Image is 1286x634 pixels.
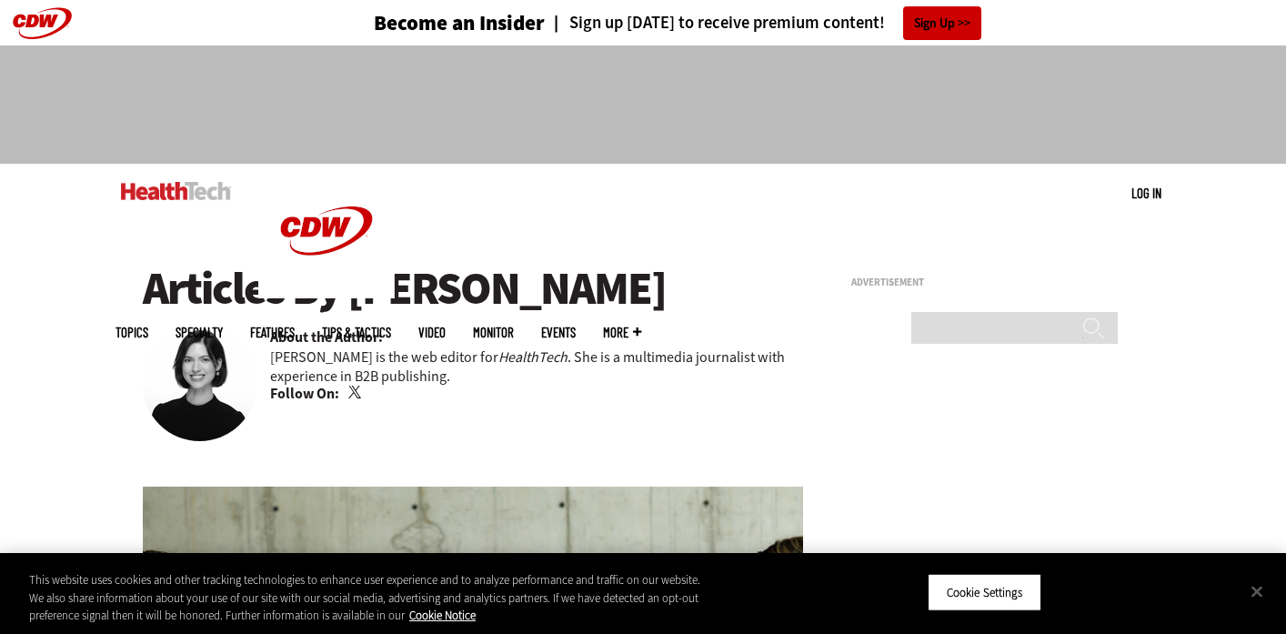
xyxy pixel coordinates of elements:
[851,295,1124,522] iframe: advertisement
[1131,185,1161,201] a: Log in
[29,571,708,625] div: This website uses cookies and other tracking technologies to enhance user experience and to analy...
[143,327,256,441] img: Jordan Scott
[270,347,803,386] p: [PERSON_NAME] is the web editor for . She is a multimedia journalist with experience in B2B publi...
[270,384,339,404] b: Follow On:
[1237,571,1277,611] button: Close
[409,608,476,623] a: More information about your privacy
[374,13,545,34] h3: Become an Insider
[176,326,223,339] span: Specialty
[250,326,295,339] a: Features
[322,326,391,339] a: Tips & Tactics
[1131,184,1161,203] div: User menu
[603,326,641,339] span: More
[418,326,446,339] a: Video
[116,326,148,339] span: Topics
[258,164,395,298] img: Home
[545,15,885,32] a: Sign up [DATE] to receive premium content!
[306,13,545,34] a: Become an Insider
[903,6,981,40] a: Sign Up
[348,386,365,400] a: Twitter
[312,64,974,146] iframe: advertisement
[121,182,231,200] img: Home
[258,284,395,303] a: CDW
[541,326,576,339] a: Events
[928,573,1041,611] button: Cookie Settings
[473,326,514,339] a: MonITor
